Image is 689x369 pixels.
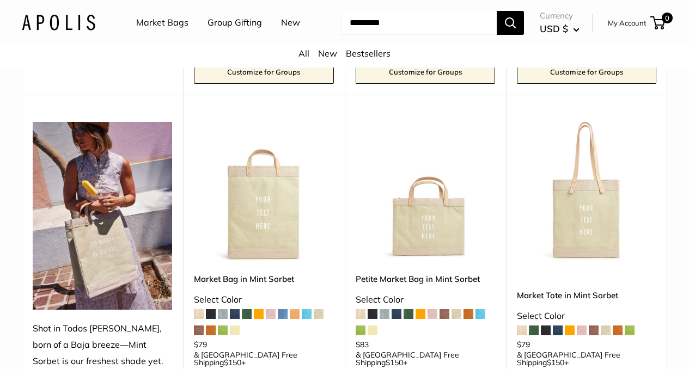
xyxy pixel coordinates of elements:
[356,273,495,285] a: Petite Market Bag in Mint Sorbet
[356,122,495,261] img: Petite Market Bag in Mint Sorbet
[608,16,647,29] a: My Account
[517,308,656,324] div: Select Color
[517,122,656,261] img: Market Tote in Mint Sorbet
[318,48,337,59] a: New
[194,292,333,308] div: Select Color
[547,358,564,367] span: $150
[194,60,333,84] a: Customize for Groups
[517,340,530,349] span: $79
[517,60,656,84] a: Customize for Groups
[194,273,333,285] a: Market Bag in Mint Sorbet
[662,13,673,23] span: 0
[517,351,656,366] span: & [GEOGRAPHIC_DATA] Free Shipping +
[194,340,207,349] span: $79
[651,16,665,29] a: 0
[497,11,524,35] button: Search
[281,15,300,31] a: New
[356,60,495,84] a: Customize for Groups
[208,15,262,31] a: Group Gifting
[386,358,403,367] span: $150
[194,122,333,261] a: Market Bag in Mint SorbetMarket Bag in Mint Sorbet
[356,122,495,261] a: Petite Market Bag in Mint SorbetPetite Market Bag in Mint Sorbet
[136,15,188,31] a: Market Bags
[298,48,309,59] a: All
[540,23,568,34] span: USD $
[33,122,172,310] img: Shot in Todos Santos, born of a Baja breeze—Mint Sorbet is our freshest shade yet. Just add sunsh...
[194,122,333,261] img: Market Bag in Mint Sorbet
[346,48,391,59] a: Bestsellers
[356,292,495,308] div: Select Color
[517,289,656,302] a: Market Tote in Mint Sorbet
[540,8,580,23] span: Currency
[341,11,497,35] input: Search...
[9,328,117,360] iframe: Sign Up via Text for Offers
[22,15,95,30] img: Apolis
[224,358,241,367] span: $150
[517,122,656,261] a: Market Tote in Mint SorbetMarket Tote in Mint Sorbet
[194,351,333,366] span: & [GEOGRAPHIC_DATA] Free Shipping +
[540,20,580,38] button: USD $
[356,340,369,349] span: $83
[356,351,495,366] span: & [GEOGRAPHIC_DATA] Free Shipping +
